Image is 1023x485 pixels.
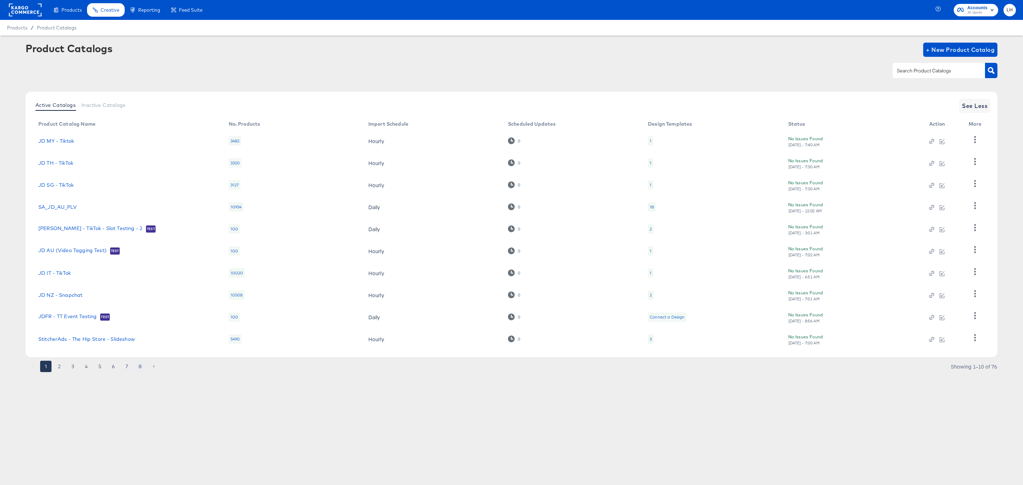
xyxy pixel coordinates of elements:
[508,225,520,232] div: 0
[967,4,987,12] span: Accounts
[1006,6,1013,14] span: LH
[518,337,520,342] div: 0
[650,226,652,232] div: 2
[650,292,652,298] div: 2
[108,361,119,372] button: Go to page 6
[363,196,502,218] td: Daily
[518,160,520,165] div: 0
[38,182,74,188] a: JD SG - TikTok
[110,248,120,254] span: Test
[368,121,408,127] div: Import Schedule
[951,364,997,369] div: Showing 1–10 of 76
[94,361,105,372] button: Go to page 5
[81,361,92,372] button: Go to page 4
[518,227,520,231] div: 0
[518,182,520,187] div: 0
[229,290,245,300] div: 10508
[229,121,260,127] div: No. Products
[363,306,502,328] td: Daily
[229,224,240,234] div: 100
[650,336,652,342] div: 3
[650,182,651,188] div: 1
[363,152,502,174] td: Hourly
[1003,4,1016,16] button: LH
[508,181,520,188] div: 0
[963,119,990,130] th: More
[924,119,963,130] th: Action
[38,314,97,321] a: JDFR - TT Event Testing
[648,246,653,256] div: 1
[650,160,651,166] div: 1
[26,43,112,54] div: Product Catalogs
[926,45,995,55] span: + New Product Catalog
[38,225,142,233] a: [PERSON_NAME] - TikTok - Slot Testing - 2
[508,269,520,276] div: 0
[648,180,653,190] div: 1
[7,25,27,31] span: Products
[508,314,520,320] div: 0
[648,290,654,300] div: 2
[967,10,987,16] span: JD Sports
[38,138,74,144] a: JD MY - Tiktok
[648,224,654,234] div: 2
[650,270,651,276] div: 1
[648,121,692,127] div: Design Templates
[508,159,520,166] div: 0
[148,361,159,372] button: Go to next page
[518,205,520,209] div: 0
[229,180,241,190] div: 3127
[508,137,520,144] div: 0
[363,174,502,196] td: Hourly
[783,119,924,130] th: Status
[100,314,110,320] span: Test
[508,336,520,342] div: 0
[650,138,651,144] div: 1
[508,121,556,127] div: Scheduled Updates
[37,25,76,31] a: Product Catalogs
[363,130,502,152] td: Hourly
[648,334,654,344] div: 3
[101,7,119,13] span: Creative
[508,247,520,254] div: 0
[38,270,71,276] a: JD IT - TikTok
[363,284,502,306] td: Hourly
[229,136,242,146] div: 3482
[146,226,156,232] span: Test
[959,99,990,113] button: See Less
[54,361,65,372] button: Go to page 2
[895,67,971,75] input: Search Product Catalogs
[650,248,651,254] div: 1
[648,202,656,212] div: 18
[954,4,998,16] button: AccountsJD Sports
[27,25,37,31] span: /
[648,312,686,322] div: Connect a Design
[508,291,520,298] div: 0
[38,336,135,342] a: StitcherAds - The Hip Store - Slideshow
[650,314,684,320] div: Connect a Design
[36,102,76,108] span: Active Catalogs
[363,240,502,262] td: Hourly
[518,249,520,254] div: 0
[518,138,520,143] div: 0
[81,102,126,108] span: Inactive Catalogs
[648,158,653,168] div: 1
[363,328,502,350] td: Hourly
[38,247,107,255] a: JD AU (Video Tagging Test)
[67,361,79,372] button: Go to page 3
[26,361,161,372] nav: pagination navigation
[508,203,520,210] div: 0
[229,268,245,278] div: 10020
[518,315,520,320] div: 0
[518,293,520,298] div: 0
[179,7,202,13] span: Feed Suite
[38,160,73,166] a: JD TH - TikTok
[38,292,82,298] a: JD NZ - Snapchat
[648,136,653,146] div: 1
[229,202,244,212] div: 10934
[229,158,242,168] div: 3320
[229,334,242,344] div: 5490
[962,101,987,111] span: See Less
[923,43,997,57] button: + New Product Catalog
[229,246,240,256] div: 100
